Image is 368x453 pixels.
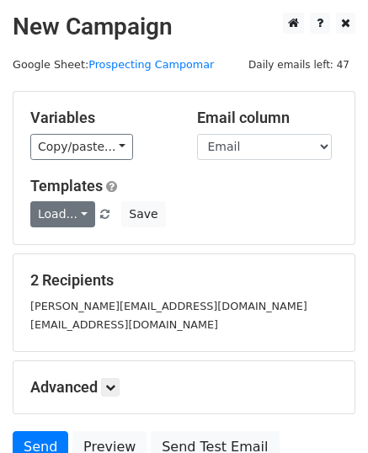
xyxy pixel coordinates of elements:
iframe: Chat Widget [284,372,368,453]
h5: Email column [197,109,339,127]
div: Chat-Widget [284,372,368,453]
a: Prospecting Campomar [88,58,214,71]
h5: Variables [30,109,172,127]
a: Daily emails left: 47 [243,58,355,71]
button: Save [121,201,165,227]
a: Load... [30,201,95,227]
a: Templates [30,177,103,195]
small: Google Sheet: [13,58,214,71]
h5: Advanced [30,378,338,397]
small: [PERSON_NAME][EMAIL_ADDRESS][DOMAIN_NAME] [30,300,307,312]
h2: New Campaign [13,13,355,41]
small: [EMAIL_ADDRESS][DOMAIN_NAME] [30,318,218,331]
span: Daily emails left: 47 [243,56,355,74]
a: Copy/paste... [30,134,133,160]
h5: 2 Recipients [30,271,338,290]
